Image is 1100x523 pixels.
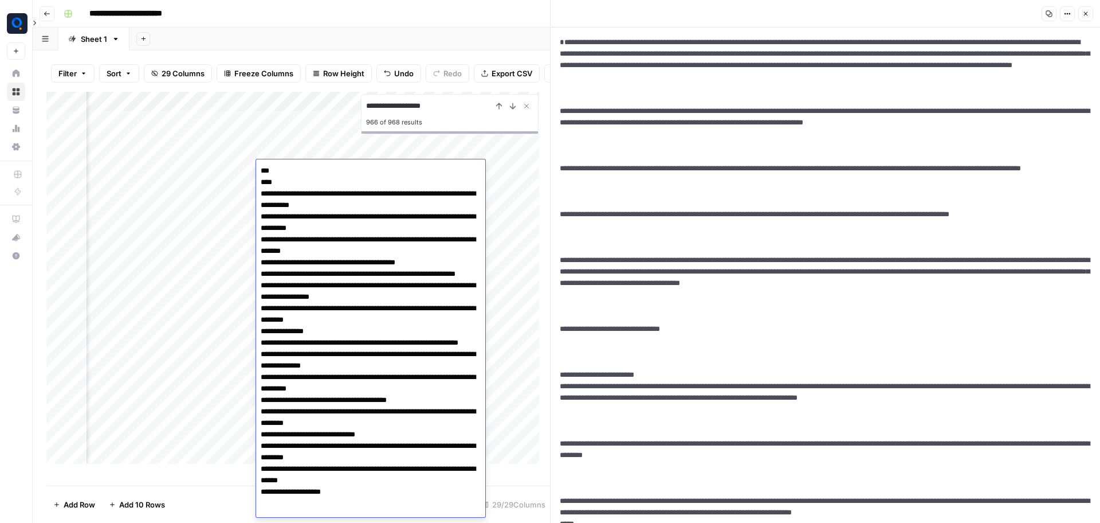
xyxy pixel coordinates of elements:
a: Usage [7,119,25,138]
a: Sheet 1 [58,28,129,50]
div: What's new? [7,229,25,246]
button: 29 Columns [144,64,212,83]
a: Home [7,64,25,83]
button: Filter [51,64,95,83]
span: Add Row [64,499,95,510]
div: 29/29 Columns [477,495,550,514]
span: Add 10 Rows [119,499,165,510]
button: Sort [99,64,139,83]
span: 29 Columns [162,68,205,79]
button: Close Search [520,99,533,113]
span: Redo [443,68,462,79]
span: Undo [394,68,414,79]
button: Workspace: Qubit - SEO [7,9,25,38]
button: Add 10 Rows [102,495,172,514]
div: 966 of 968 results [366,115,533,129]
button: Export CSV [474,64,540,83]
button: Redo [426,64,469,83]
button: Undo [376,64,421,83]
button: Help + Support [7,247,25,265]
button: Previous Result [492,99,506,113]
span: Filter [58,68,77,79]
a: Your Data [7,101,25,119]
button: What's new? [7,228,25,247]
img: Qubit - SEO Logo [7,13,27,34]
a: AirOps Academy [7,210,25,228]
button: Add Row [46,495,102,514]
a: Settings [7,138,25,156]
span: Sort [107,68,121,79]
a: Browse [7,83,25,101]
div: Sheet 1 [81,33,107,45]
span: Export CSV [492,68,532,79]
button: Freeze Columns [217,64,301,83]
span: Row Height [323,68,364,79]
button: Row Height [305,64,372,83]
span: Freeze Columns [234,68,293,79]
button: Next Result [506,99,520,113]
